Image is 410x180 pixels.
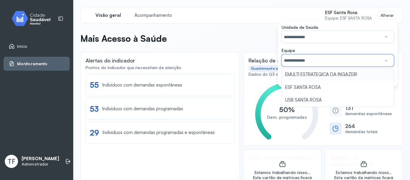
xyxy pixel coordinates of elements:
[345,111,392,116] small: demandas espontâneas
[17,61,47,66] span: Monitoramento
[325,16,372,21] small: Equipe: ESF SANTA ROSA
[103,130,215,136] div: Individuos com demandas programadas e espontâneas
[102,82,182,88] div: Individuos com demandas espontâneas
[345,105,392,111] h6: 131
[102,106,183,112] div: Individuos com demandas programadas
[377,11,398,20] div: Alterar
[251,66,285,71] div: Quadrimestre atual
[90,128,99,137] div: 29
[6,10,60,27] img: monitor.svg
[134,13,172,18] span: Acompanhamento
[247,170,318,175] div: Estamos trabalhando nisso...
[8,157,15,165] span: TF
[86,65,235,70] div: Pontos do indicador que necessitam de atenção
[282,68,394,81] li: EMULTI ESTRATEGICA DA INGAZEIR
[345,123,378,129] h6: 264
[86,57,135,64] div: Alertas do indicador
[9,43,65,49] a: Início
[345,129,378,134] small: demandas totais
[282,81,394,94] li: ESF SANTA ROSA
[329,170,399,175] div: Estamos trabalhando nisso...
[249,57,374,64] div: Relação de demandas programadas e espontâneas
[95,13,121,18] span: Visão geral
[279,105,295,114] text: 50%
[9,61,65,67] a: Monitoramento
[22,162,59,167] p: Administrador
[90,104,99,114] div: 53
[282,94,394,107] li: USB SANTA ROSA
[267,114,307,120] text: Dem. programadas
[282,48,295,53] span: Equipe
[249,72,398,77] div: Dados do Q3 de 2025
[22,156,59,162] p: [PERSON_NAME]
[282,25,318,30] span: Unidade de Saúde
[90,80,99,90] div: 55
[80,33,167,44] p: Mais Acesso à Saúde
[17,44,27,49] span: Início
[325,10,372,16] span: ESF Santa Rosa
